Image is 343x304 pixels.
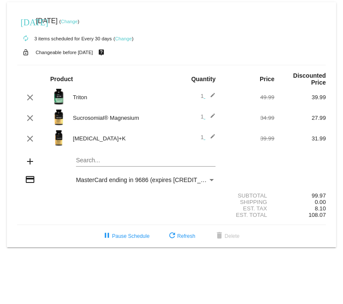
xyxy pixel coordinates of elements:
mat-icon: live_help [96,47,106,58]
mat-icon: clear [25,92,35,103]
div: Shipping [223,199,274,205]
small: ( ) [113,36,134,41]
a: Change [115,36,132,41]
div: Triton [69,94,172,100]
strong: Price [260,76,274,82]
strong: Product [50,76,73,82]
div: 99.97 [274,192,326,199]
mat-icon: refresh [167,231,177,241]
button: Refresh [160,228,202,244]
div: 34.99 [223,115,274,121]
img: Image-1-Carousel-Triton-Transp.png [50,88,67,105]
small: ( ) [59,19,79,24]
mat-select: Payment Method [76,176,216,183]
span: 1 [200,134,216,140]
span: 1 [200,93,216,99]
mat-icon: lock_open [21,47,31,58]
div: Subtotal [223,192,274,199]
small: Changeable before [DATE] [36,50,93,55]
mat-icon: edit [205,113,216,123]
div: Est. Total [223,212,274,218]
button: Delete [207,228,246,244]
mat-icon: edit [205,134,216,144]
span: Pause Schedule [102,233,149,239]
mat-icon: [DATE] [21,16,31,27]
button: Pause Schedule [95,228,156,244]
span: 8.10 [315,205,326,212]
span: 108.07 [309,212,326,218]
mat-icon: add [25,156,35,167]
input: Search... [76,157,216,164]
mat-icon: autorenew [21,33,31,44]
strong: Quantity [191,76,216,82]
div: Sucrosomial® Magnesium [69,115,172,121]
div: [MEDICAL_DATA]+K [69,135,172,142]
span: 0.00 [315,199,326,205]
span: Refresh [167,233,195,239]
div: 31.99 [274,135,326,142]
mat-icon: clear [25,134,35,144]
small: 3 items scheduled for Every 30 days [17,36,112,41]
img: magnesium-carousel-1.png [50,109,67,126]
div: 27.99 [274,115,326,121]
mat-icon: clear [25,113,35,123]
div: 39.99 [274,94,326,100]
mat-icon: credit_card [25,174,35,185]
mat-icon: edit [205,92,216,103]
strong: Discounted Price [293,72,326,86]
span: 1 [200,113,216,120]
div: 39.99 [223,135,274,142]
img: Image-1-Carousel-Vitamin-DK-Photoshoped-1000x1000-1.png [50,129,67,146]
a: Change [61,19,78,24]
span: MasterCard ending in 9686 (expires [CREDIT_CARD_DATA]) [76,176,240,183]
mat-icon: delete [214,231,225,241]
mat-icon: pause [102,231,112,241]
div: 49.99 [223,94,274,100]
div: Est. Tax [223,205,274,212]
span: Delete [214,233,240,239]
